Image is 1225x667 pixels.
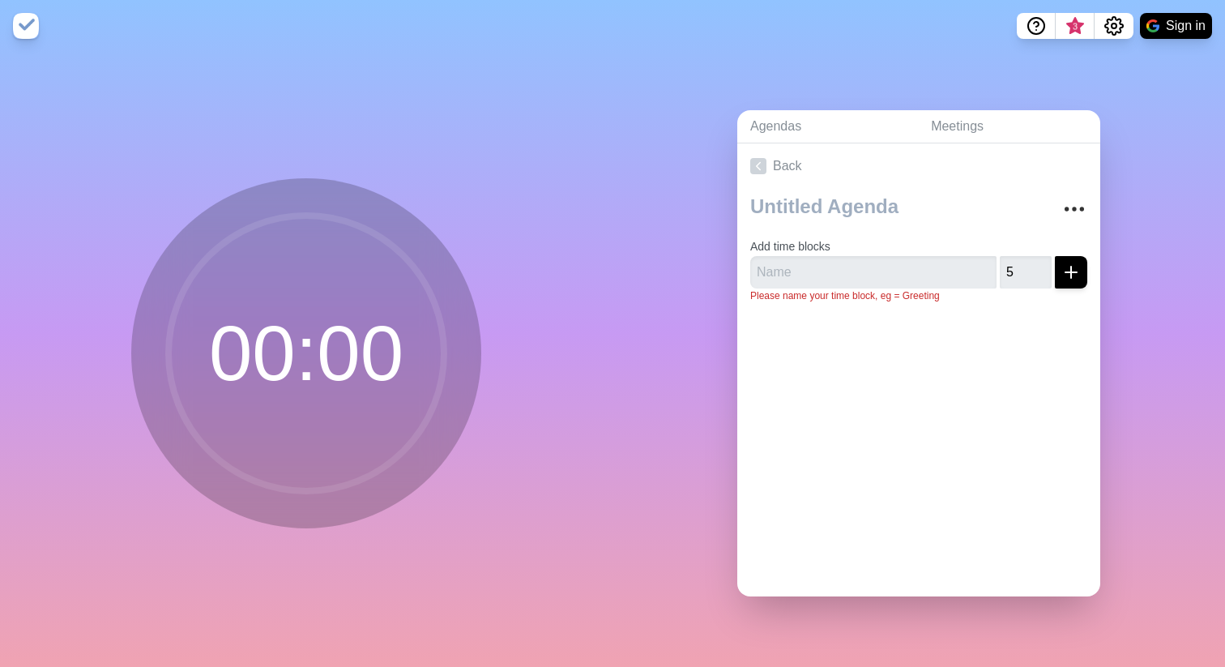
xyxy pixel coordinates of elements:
button: What’s new [1056,13,1095,39]
input: Name [750,256,997,289]
img: google logo [1146,19,1159,32]
button: Sign in [1140,13,1212,39]
button: Help [1017,13,1056,39]
a: Agendas [737,110,918,143]
button: Settings [1095,13,1133,39]
a: Back [737,143,1100,189]
span: 3 [1069,20,1082,33]
button: More [1058,193,1091,225]
p: Please name your time block, eg = Greeting [750,289,1087,303]
label: Add time blocks [750,240,830,253]
a: Meetings [918,110,1100,143]
input: Mins [1000,256,1052,289]
img: timeblocks logo [13,13,39,39]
